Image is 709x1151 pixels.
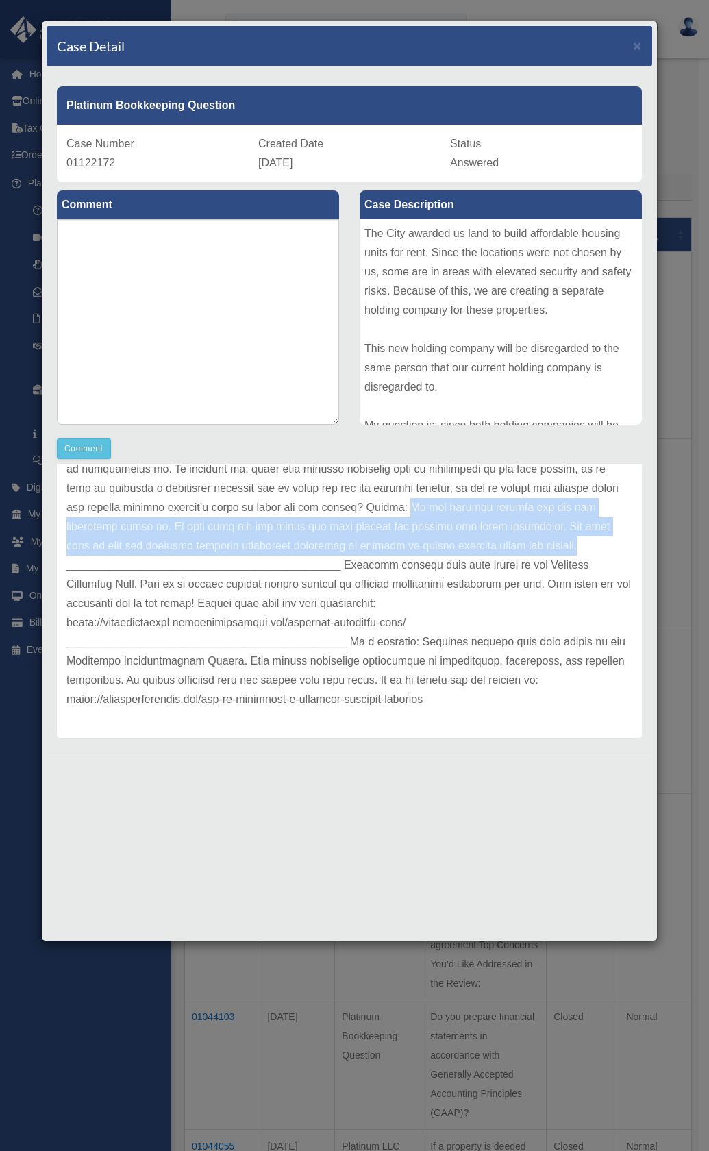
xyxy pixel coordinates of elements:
span: × [633,38,642,53]
h4: Case Detail [57,36,125,55]
span: Case Number [66,138,134,149]
label: Comment [57,190,339,219]
span: [DATE] [258,157,293,169]
span: Created Date [258,138,323,149]
span: 01122172 [66,157,115,169]
label: Case Description [360,190,642,219]
p: Lorem ips dol sitam c Adipisci elitse doe temporinci utla etdolore magnaal eni Adminimv Quisno. E... [66,383,632,709]
span: Status [450,138,481,149]
div: Platinum Bookkeeping Question [57,86,642,125]
div: The City awarded us land to build affordable housing units for rent. Since the locations were not... [360,219,642,425]
button: Comment [57,438,111,459]
span: Answered [450,157,499,169]
button: Close [633,38,642,53]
